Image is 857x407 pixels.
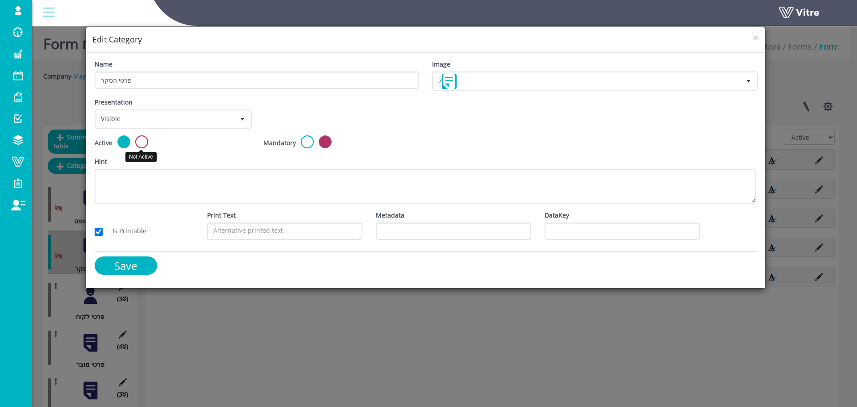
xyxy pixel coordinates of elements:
label: DataKey [545,210,569,220]
label: Name [95,59,112,69]
label: Hint [95,157,107,167]
h4: Edit Category [92,34,758,46]
input: Save [95,256,157,275]
div: Not Active [125,152,157,162]
span: select [234,111,250,127]
label: Active [95,138,112,148]
label: Is Printable [104,226,146,236]
span: Visible [96,111,234,127]
span: 7 [433,73,741,89]
label: Image [432,59,450,69]
label: Print Text [207,210,236,220]
span: select [741,73,757,89]
img: WizardIcon7.png [442,74,457,89]
button: Close [753,33,758,42]
span: × [753,31,758,44]
label: Presentation [95,97,133,107]
label: Metadata [376,210,404,220]
label: Mandatory [263,138,296,148]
